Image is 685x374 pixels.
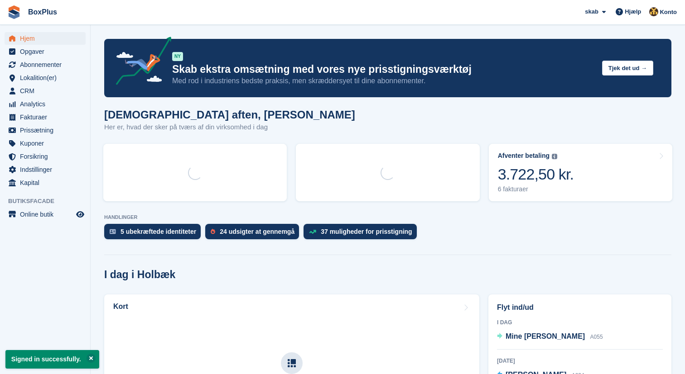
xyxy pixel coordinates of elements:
img: stora-icon-8386f47178a22dfd0bd8f6a31ec36ba5ce8667c1dd55bd0f319d3a0aa187defe.svg [7,5,21,19]
span: Indstillinger [20,163,74,176]
a: menu [5,32,86,45]
a: BoxPlus [24,5,61,19]
p: Med rod i industriens bedste praksis, men skræddersyet til dine abonnementer. [172,76,595,86]
img: price-adjustments-announcement-icon-8257ccfd72463d97f412b2fc003d46551f7dbcb40ab6d574587a9cd5c0d94... [108,37,172,88]
a: menu [5,137,86,150]
a: menu [5,58,86,71]
div: [DATE] [497,357,663,365]
a: menu [5,208,86,221]
span: Prissætning [20,124,74,137]
div: 6 fakturaer [498,185,574,193]
h1: [DEMOGRAPHIC_DATA] aften, [PERSON_NAME] [104,109,355,121]
a: menu [5,124,86,137]
div: 24 udsigter at gennemgå [220,228,294,235]
a: Mine [PERSON_NAME] A055 [497,331,603,343]
div: 5 ubekræftede identiteter [121,228,196,235]
a: 37 muligheder for prisstigning [304,224,421,244]
h2: Kort [113,303,128,311]
p: HANDLINGER [104,214,671,220]
span: Butiksfacade [8,197,90,206]
img: prospect-51fa495bee0391a8d652442698ab0144808aea92771e9ea1ae160a38d050c398.svg [211,229,215,234]
img: Jannik Hansen [649,7,658,16]
p: Signed in successfully. [5,350,99,369]
img: icon-info-grey-7440780725fd019a000dd9b08b2336e03edf1995a4989e88bcd33f0948082b44.svg [552,154,557,159]
span: Lokalition(er) [20,71,74,84]
span: Forsikring [20,150,74,163]
p: Skab ekstra omsætning med vores nye prisstigningsværktøj [172,63,595,76]
div: 37 muligheder for prisstigning [321,228,412,235]
a: menu [5,111,86,123]
span: Hjem [20,32,74,45]
img: price_increase_opportunities-93ffe204e8149a01c8c9dc8f82e8f89637d9d84a8eef4429ea346261dce0b2c0.svg [309,230,316,234]
a: menu [5,176,86,189]
span: Kapital [20,176,74,189]
span: skab [585,7,598,16]
div: I dag [497,318,663,327]
div: 3.722,50 kr. [498,165,574,184]
a: menu [5,45,86,58]
span: Fakturaer [20,111,74,123]
h2: I dag i Holbæk [104,269,175,281]
div: NY [172,52,183,61]
a: Forhåndsvisning af butik [75,209,86,220]
a: 5 ubekræftede identiteter [104,224,205,244]
a: 24 udsigter at gennemgå [205,224,304,244]
span: Mine [PERSON_NAME] [506,332,585,340]
span: Online butik [20,208,74,221]
a: Afventer betaling 3.722,50 kr. 6 fakturaer [489,144,672,201]
span: Opgaver [20,45,74,58]
span: Hjælp [625,7,641,16]
span: Analytics [20,98,74,110]
a: menu [5,163,86,176]
img: map-icn-33ee37083ee616e46c38cad1a60f524a97daa1e2b2c8c0bc3eb3415660979fc1.svg [288,359,296,367]
span: A055 [590,334,603,340]
img: verify_identity-adf6edd0f0f0b5bbfe63781bf79b02c33cf7c696d77639b501bdc392416b5a36.svg [110,229,116,234]
span: Kuponer [20,137,74,150]
a: menu [5,85,86,97]
a: menu [5,71,86,84]
button: Tjek det ud → [602,61,653,76]
p: Her er, hvad der sker på tværs af din virksomhed i dag [104,122,355,133]
a: menu [5,150,86,163]
a: menu [5,98,86,110]
h2: Flyt ind/ud [497,302,663,313]
span: CRM [20,85,74,97]
span: Abonnementer [20,58,74,71]
span: Konto [660,8,677,17]
div: Afventer betaling [498,152,550,160]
